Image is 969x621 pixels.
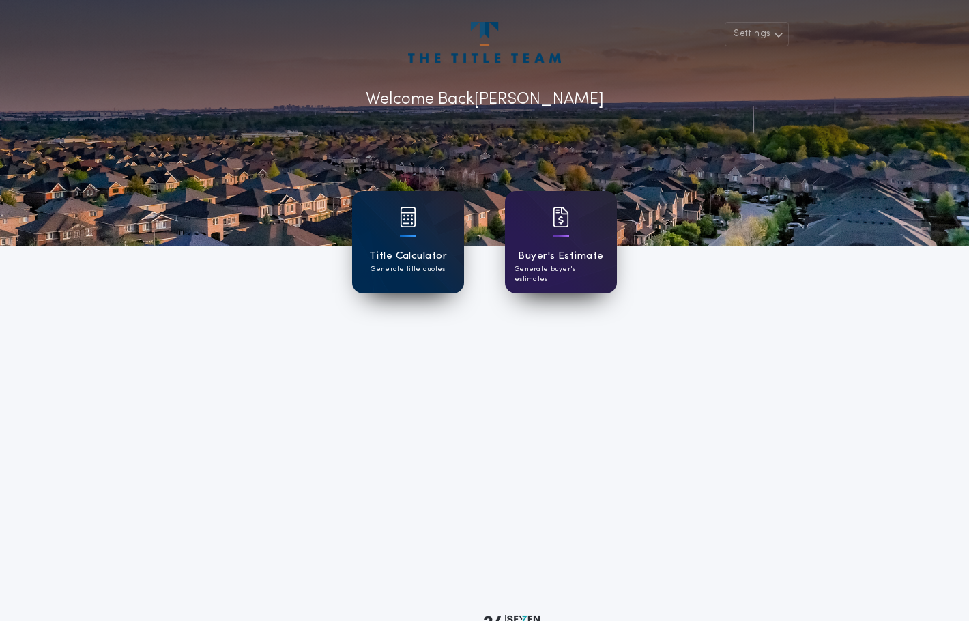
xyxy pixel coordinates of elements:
p: Generate buyer's estimates [515,264,607,285]
h1: Buyer's Estimate [518,248,603,264]
h1: Title Calculator [369,248,447,264]
img: card icon [553,207,569,227]
a: card iconBuyer's EstimateGenerate buyer's estimates [505,191,617,293]
button: Settings [725,22,789,46]
p: Welcome Back [PERSON_NAME] [366,87,604,112]
img: card icon [400,207,416,227]
a: card iconTitle CalculatorGenerate title quotes [352,191,464,293]
img: account-logo [408,22,561,63]
p: Generate title quotes [371,264,445,274]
